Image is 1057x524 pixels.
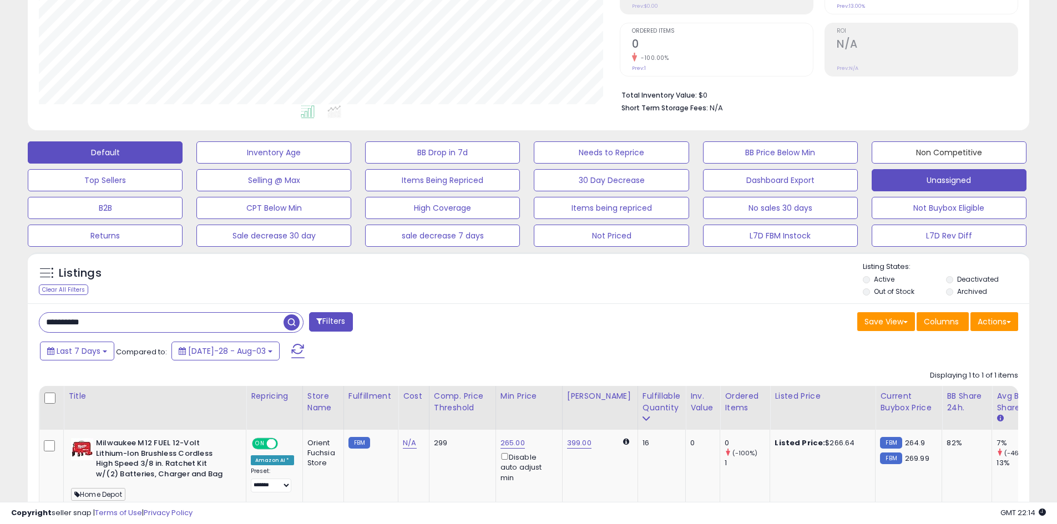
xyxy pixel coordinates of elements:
div: 0 [690,438,711,448]
h5: Listings [59,266,102,281]
li: $0 [621,88,1010,101]
button: No sales 30 days [703,197,858,219]
div: Repricing [251,390,298,402]
div: seller snap | | [11,508,193,518]
div: 299 [434,438,487,448]
button: 30 Day Decrease [534,169,689,191]
button: Items Being Repriced [365,169,520,191]
div: Current Buybox Price [880,390,937,414]
div: [PERSON_NAME] [567,390,633,402]
div: Clear All Filters [39,284,88,295]
span: ON [253,439,267,449]
button: Filters [309,312,352,332]
div: Fulfillable Quantity [643,390,681,414]
b: Total Inventory Value: [621,90,697,100]
button: Top Sellers [28,169,183,191]
div: 0 [725,438,770,448]
small: FBM [348,437,370,449]
strong: Copyright [11,507,52,518]
button: CPT Below Min [196,197,351,219]
label: Archived [957,287,987,296]
button: Default [28,141,183,164]
small: -100.00% [637,54,669,62]
span: Ordered Items [632,28,813,34]
button: L7D Rev Diff [872,225,1026,247]
div: Cost [403,390,424,402]
h2: N/A [837,38,1018,53]
div: Disable auto adjust min [500,451,554,483]
a: Terms of Use [95,507,142,518]
small: Prev: N/A [837,65,858,72]
button: High Coverage [365,197,520,219]
b: Listed Price: [775,437,825,448]
div: Min Price [500,390,558,402]
span: N/A [710,103,723,113]
button: BB Price Below Min [703,141,858,164]
button: Returns [28,225,183,247]
span: OFF [276,439,294,449]
div: Amazon AI * [251,455,294,465]
a: 265.00 [500,437,525,449]
button: Last 7 Days [40,342,114,360]
small: (-46.15%) [1004,449,1034,457]
button: Unassigned [872,169,1026,191]
button: Save View [857,312,915,331]
div: 13% [997,458,1041,468]
button: Dashboard Export [703,169,858,191]
img: 511FqXwMMRL._SL40_.jpg [71,438,93,460]
span: Columns [924,316,959,327]
div: Orient Fuchsia Store [307,438,335,469]
div: BB Share 24h. [947,390,987,414]
button: Columns [917,312,969,331]
div: Comp. Price Threshold [434,390,491,414]
span: 2025-08-11 22:14 GMT [1000,507,1046,518]
button: Actions [970,312,1018,331]
small: Prev: 13.00% [837,3,865,9]
a: 399.00 [567,437,591,449]
div: 1 [725,458,770,468]
label: Out of Stock [874,287,914,296]
span: 264.9 [905,437,925,448]
span: Last 7 Days [57,345,100,357]
div: Inv. value [690,390,715,414]
small: Prev: 1 [632,65,646,72]
div: $266.64 [775,438,867,448]
button: L7D FBM Instock [703,225,858,247]
div: Ordered Items [725,390,765,414]
button: Non Competitive [872,141,1026,164]
span: Compared to: [116,347,167,357]
div: Store Name [307,390,339,414]
div: Listed Price [775,390,871,402]
button: Needs to Reprice [534,141,689,164]
label: Deactivated [957,274,999,284]
b: Milwaukee M12 FUEL 12-Volt Lithium-Ion Brushless Cordless High Speed 3/8 in. Ratchet Kit w/(2) Ba... [96,438,231,482]
button: Not Priced [534,225,689,247]
div: 7% [997,438,1041,448]
div: Avg BB Share [997,390,1037,414]
span: ROI [837,28,1018,34]
span: 269.99 [905,453,929,464]
div: Displaying 1 to 1 of 1 items [930,370,1018,381]
span: Home Depot [71,488,125,501]
button: Items being repriced [534,197,689,219]
div: 82% [947,438,983,448]
small: FBM [880,437,902,449]
button: Selling @ Max [196,169,351,191]
b: Short Term Storage Fees: [621,103,708,113]
button: Sale decrease 30 day [196,225,351,247]
div: Title [68,390,241,402]
small: FBM [880,452,902,464]
label: Active [874,274,894,284]
small: (-100%) [732,449,758,457]
button: BB Drop in 7d [365,141,520,164]
button: sale decrease 7 days [365,225,520,247]
div: 16 [643,438,677,448]
a: Privacy Policy [144,507,193,518]
a: N/A [403,437,416,449]
span: [DATE]-28 - Aug-03 [188,345,266,357]
small: Avg BB Share. [997,414,1003,424]
div: Fulfillment [348,390,393,402]
button: Not Buybox Eligible [872,197,1026,219]
small: Prev: $0.00 [632,3,658,9]
button: [DATE]-28 - Aug-03 [171,342,280,360]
